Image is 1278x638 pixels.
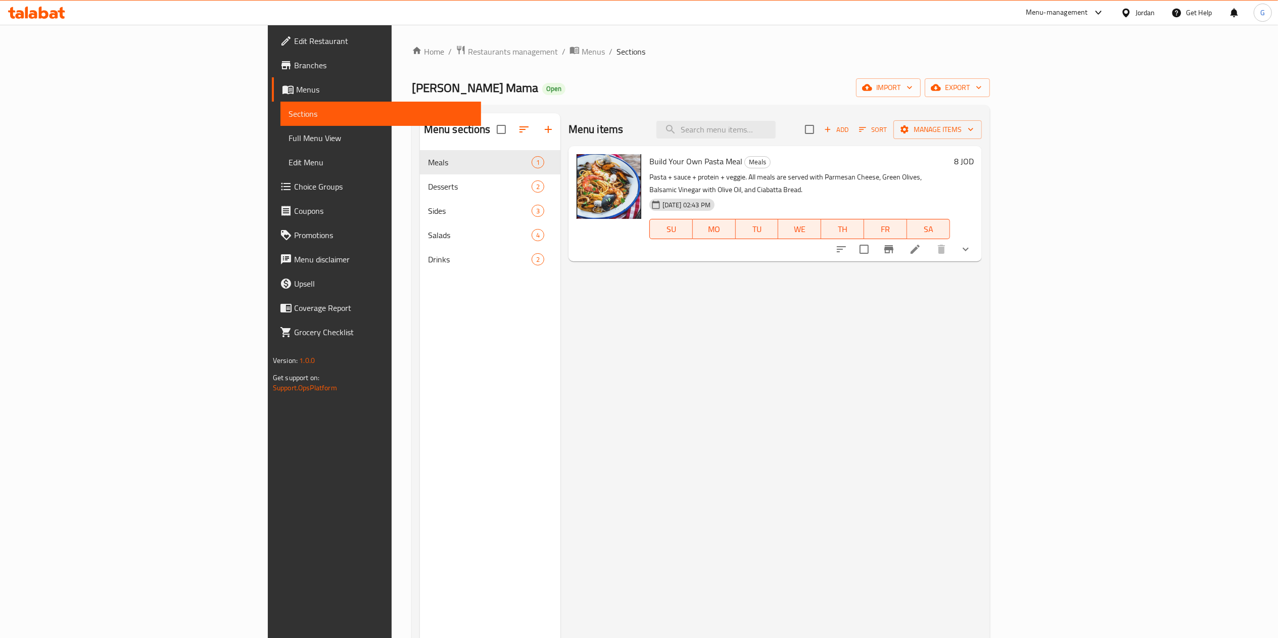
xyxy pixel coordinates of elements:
span: Menu disclaimer [294,253,473,265]
span: export [933,81,982,94]
img: Build Your Own Pasta Meal [577,154,641,219]
button: Add section [536,117,560,142]
span: Sort items [853,122,893,138]
div: Meals [744,156,771,168]
span: 1 [532,158,544,167]
span: Meals [745,156,770,168]
span: WE [782,222,817,237]
span: TU [740,222,775,237]
button: Sort [857,122,889,138]
div: Jordan [1135,7,1155,18]
div: Drinks2 [420,247,560,271]
span: Get support on: [273,371,319,384]
span: Open [542,84,565,93]
a: Menu disclaimer [272,247,481,271]
div: items [532,229,544,241]
nav: breadcrumb [412,45,990,58]
div: Drinks [428,253,532,265]
p: Pasta + sauce + protein + veggie. All meals are served with Parmesan Cheese, Green Olives, Balsam... [649,171,950,196]
div: Meals1 [420,150,560,174]
button: Manage items [893,120,982,139]
span: import [864,81,913,94]
span: TH [825,222,860,237]
span: [PERSON_NAME] Mama [412,76,538,99]
span: Edit Restaurant [294,35,473,47]
a: Edit Menu [280,150,481,174]
span: 1.0.0 [299,354,315,367]
div: Desserts2 [420,174,560,199]
span: Select to update [854,239,875,260]
a: Coupons [272,199,481,223]
button: SA [907,219,950,239]
span: Restaurants management [468,45,558,58]
span: Add item [820,122,853,138]
span: Sides [428,205,532,217]
a: Coverage Report [272,296,481,320]
span: Grocery Checklist [294,326,473,338]
a: Edit Restaurant [272,29,481,53]
a: Choice Groups [272,174,481,199]
a: Edit menu item [909,243,921,255]
span: Desserts [428,180,532,193]
button: FR [864,219,907,239]
div: items [532,253,544,265]
div: Open [542,83,565,95]
span: Full Menu View [289,132,473,144]
div: items [532,156,544,168]
span: Manage items [902,123,974,136]
span: Version: [273,354,298,367]
button: SU [649,219,693,239]
span: Edit Menu [289,156,473,168]
span: 2 [532,255,544,264]
a: Grocery Checklist [272,320,481,344]
button: show more [954,237,978,261]
span: SU [654,222,689,237]
span: Choice Groups [294,180,473,193]
span: Salads [428,229,532,241]
span: G [1260,7,1265,18]
span: Sections [289,108,473,120]
span: Sort sections [512,117,536,142]
li: / [562,45,565,58]
button: export [925,78,990,97]
span: FR [868,222,903,237]
a: Menus [570,45,605,58]
span: Sort [859,124,887,135]
span: Promotions [294,229,473,241]
h6: 8 JOD [954,154,974,168]
button: import [856,78,921,97]
h2: Menu items [569,122,624,137]
div: items [532,205,544,217]
span: [DATE] 02:43 PM [658,200,715,210]
a: Promotions [272,223,481,247]
div: Salads4 [420,223,560,247]
span: 3 [532,206,544,216]
button: sort-choices [829,237,854,261]
span: Upsell [294,278,473,290]
div: Sides3 [420,199,560,223]
a: Branches [272,53,481,77]
span: Select section [799,119,820,140]
a: Sections [280,102,481,126]
span: Build Your Own Pasta Meal [649,154,742,169]
nav: Menu sections [420,146,560,276]
input: search [656,121,776,139]
span: Meals [428,156,532,168]
a: Full Menu View [280,126,481,150]
li: / [609,45,612,58]
div: Menu-management [1026,7,1088,19]
button: Branch-specific-item [877,237,901,261]
span: Menus [296,83,473,96]
div: items [532,180,544,193]
button: delete [929,237,954,261]
a: Menus [272,77,481,102]
a: Restaurants management [456,45,558,58]
svg: Show Choices [960,243,972,255]
span: Coverage Report [294,302,473,314]
span: Select all sections [491,119,512,140]
span: 2 [532,182,544,192]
